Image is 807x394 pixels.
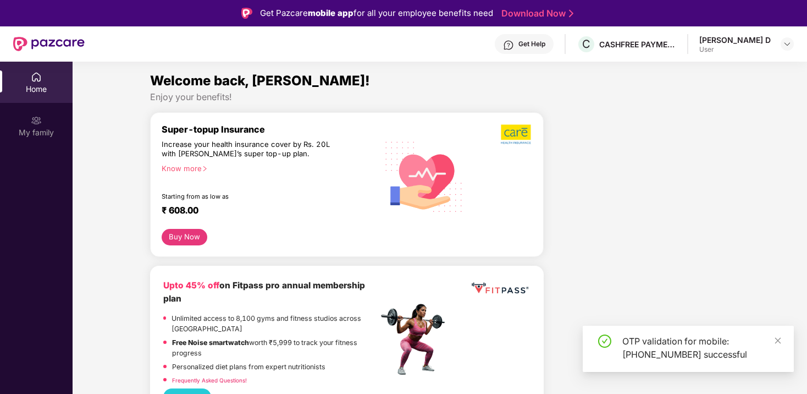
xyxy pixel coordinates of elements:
img: svg+xml;base64,PHN2ZyBpZD0iSG9tZSIgeG1sbnM9Imh0dHA6Ly93d3cudzMub3JnLzIwMDAvc3ZnIiB3aWR0aD0iMjAiIG... [31,72,42,83]
img: fppp.png [469,279,530,298]
div: [PERSON_NAME] D [699,35,771,45]
strong: Free Noise smartwatch [172,338,249,347]
div: ₹ 608.00 [162,205,367,218]
div: User [699,45,771,54]
div: Starting from as low as [162,193,331,200]
div: Get Help [518,40,545,48]
img: New Pazcare Logo [13,37,85,51]
p: Personalized diet plans from expert nutritionists [172,362,325,372]
span: C [582,37,590,51]
img: b5dec4f62d2307b9de63beb79f102df3.png [501,124,532,145]
span: close [774,337,782,344]
div: Enjoy your benefits! [150,91,729,103]
b: on Fitpass pro annual membership plan [163,280,365,304]
a: Frequently Asked Questions! [172,377,247,384]
img: svg+xml;base64,PHN2ZyBpZD0iSGVscC0zMngzMiIgeG1sbnM9Imh0dHA6Ly93d3cudzMub3JnLzIwMDAvc3ZnIiB3aWR0aD... [503,40,514,51]
img: Logo [241,8,252,19]
a: Download Now [501,8,570,19]
b: Upto 45% off [163,280,219,291]
p: Unlimited access to 8,100 gyms and fitness studios across [GEOGRAPHIC_DATA] [172,313,378,335]
span: check-circle [598,335,611,348]
p: worth ₹5,999 to track your fitness progress [172,337,378,359]
img: svg+xml;base64,PHN2ZyB4bWxucz0iaHR0cDovL3d3dy53My5vcmcvMjAwMC9zdmciIHhtbG5zOnhsaW5rPSJodHRwOi8vd3... [378,129,471,223]
strong: mobile app [308,8,353,18]
img: svg+xml;base64,PHN2ZyB3aWR0aD0iMjAiIGhlaWdodD0iMjAiIHZpZXdCb3g9IjAgMCAyMCAyMCIgZmlsbD0ibm9uZSIgeG... [31,115,42,126]
img: fpp.png [378,301,455,378]
div: Increase your health insurance cover by Rs. 20L with [PERSON_NAME]’s super top-up plan. [162,140,330,159]
span: Welcome back, [PERSON_NAME]! [150,73,370,89]
div: Super-topup Insurance [162,124,378,135]
div: CASHFREE PAYMENTS INDIA PVT. LTD. [599,39,676,50]
div: OTP validation for mobile: [PHONE_NUMBER] successful [622,335,781,361]
div: Get Pazcare for all your employee benefits need [260,7,493,20]
img: Stroke [569,8,573,19]
span: right [202,166,208,172]
div: Know more [162,164,371,172]
button: Buy Now [162,229,207,245]
img: svg+xml;base64,PHN2ZyBpZD0iRHJvcGRvd24tMzJ4MzIiIHhtbG5zPSJodHRwOi8vd3d3LnczLm9yZy8yMDAwL3N2ZyIgd2... [783,40,792,48]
